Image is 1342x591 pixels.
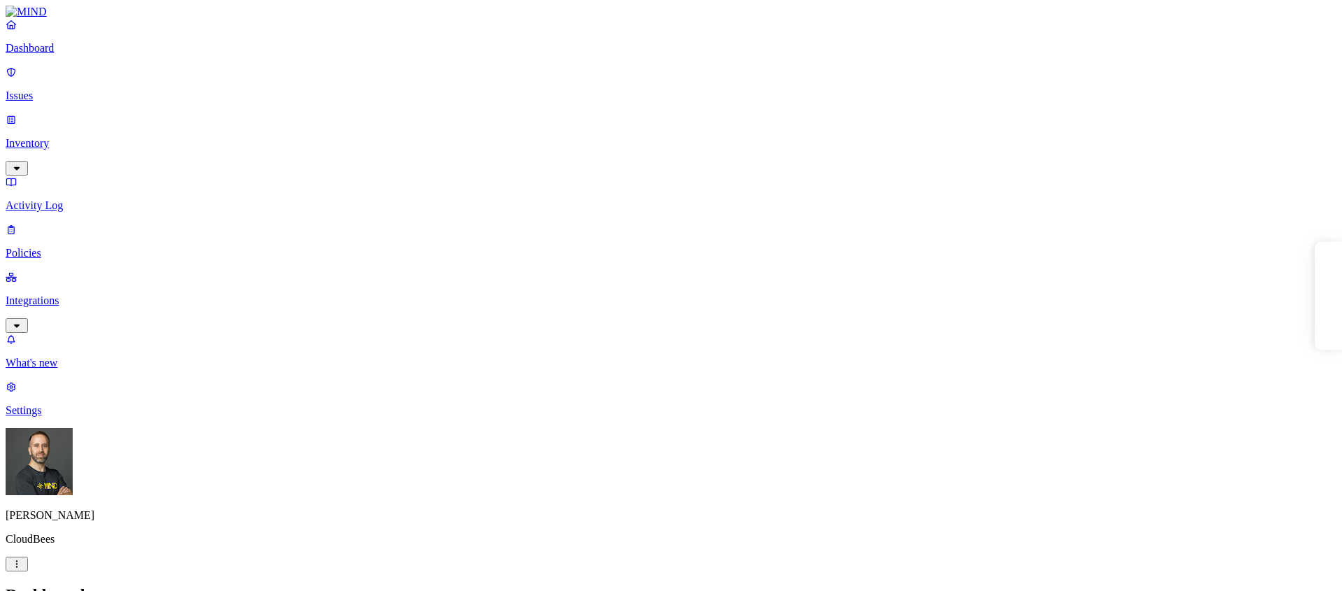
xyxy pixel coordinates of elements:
[6,137,1336,150] p: Inventory
[6,66,1336,102] a: Issues
[6,199,1336,212] p: Activity Log
[6,6,1336,18] a: MIND
[6,357,1336,369] p: What's new
[6,380,1336,417] a: Settings
[6,271,1336,331] a: Integrations
[6,90,1336,102] p: Issues
[6,176,1336,212] a: Activity Log
[6,223,1336,259] a: Policies
[6,404,1336,417] p: Settings
[6,42,1336,55] p: Dashboard
[6,294,1336,307] p: Integrations
[6,428,73,495] img: Tom Mayblum
[6,509,1336,522] p: [PERSON_NAME]
[6,247,1336,259] p: Policies
[6,18,1336,55] a: Dashboard
[6,333,1336,369] a: What's new
[6,6,47,18] img: MIND
[6,533,1336,546] p: CloudBees
[6,113,1336,173] a: Inventory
